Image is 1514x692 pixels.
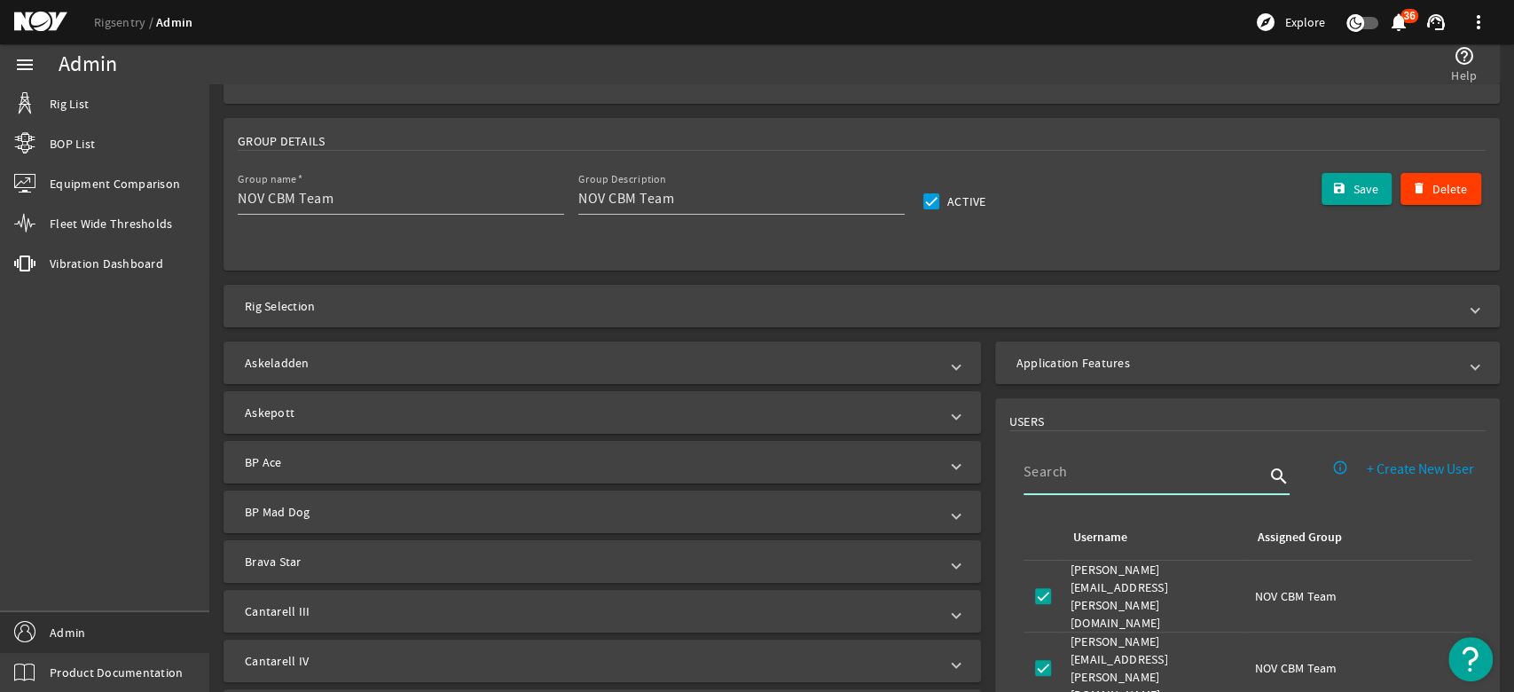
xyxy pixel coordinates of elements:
button: + Create New User [1353,453,1488,485]
span: Rig List [50,95,89,113]
a: Admin [156,14,192,31]
mat-panel-title: Application Features [1016,354,1457,372]
mat-icon: notifications [1388,12,1409,33]
mat-icon: menu [14,54,35,75]
div: [PERSON_NAME][EMAIL_ADDRESS][PERSON_NAME][DOMAIN_NAME] [1071,561,1241,632]
button: more_vert [1457,1,1500,43]
i: search [1268,466,1290,487]
span: Explore [1285,13,1325,31]
mat-expansion-panel-header: Rig Selection [224,285,1500,327]
span: BOP List [50,135,95,153]
button: Save [1322,173,1392,205]
mat-panel-title: BP Ace [245,453,938,471]
mat-icon: explore [1255,12,1276,33]
span: Help [1451,67,1477,84]
mat-panel-title: Cantarell IV [245,652,938,670]
a: Rigsentry [94,14,156,30]
mat-icon: help_outline [1454,45,1475,67]
span: Product Documentation [50,664,183,681]
label: Active [944,193,986,210]
mat-panel-title: Cantarell III [245,602,938,620]
mat-expansion-panel-header: Application Features [995,342,1500,384]
mat-expansion-panel-header: BP Mad Dog [224,491,981,533]
mat-icon: vibration [14,253,35,274]
div: Username [1071,528,1234,547]
mat-expansion-panel-header: Askepott [224,391,981,434]
span: Delete [1432,180,1467,198]
div: Admin [59,56,117,74]
mat-panel-title: Rig Selection [245,297,1457,315]
mat-panel-title: BP Mad Dog [245,503,938,521]
span: Fleet Wide Thresholds [50,215,172,232]
span: Vibration Dashboard [50,255,163,272]
mat-panel-title: Brava Star [245,553,938,570]
button: Open Resource Center [1448,637,1493,681]
mat-expansion-panel-header: Brava Star [224,540,981,583]
mat-label: Group Description [578,173,666,186]
div: Assigned Group [1257,528,1341,547]
button: 36 [1389,13,1408,32]
mat-expansion-panel-header: BP Ace [224,441,981,484]
button: Delete [1400,173,1481,205]
mat-icon: info_outline [1332,460,1348,476]
span: Save [1353,180,1377,198]
span: USERS [1009,413,1044,430]
button: Explore [1248,8,1332,36]
mat-expansion-panel-header: Askeladden [224,342,981,384]
span: Equipment Comparison [50,175,180,193]
mat-icon: support_agent [1425,12,1447,33]
span: Admin [50,624,85,641]
input: Search [1024,461,1265,483]
span: Group Details [238,132,325,150]
div: NOV CBM Team [1254,587,1464,605]
mat-expansion-panel-header: Cantarell III [224,590,981,633]
mat-expansion-panel-header: Cantarell IV [224,640,981,682]
span: + Create New User [1367,460,1474,478]
div: NOV CBM Team [1254,659,1464,677]
mat-label: Group name [238,173,297,186]
div: Username [1073,528,1127,547]
mat-panel-title: Askepott [245,404,938,421]
mat-panel-title: Askeladden [245,354,938,372]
